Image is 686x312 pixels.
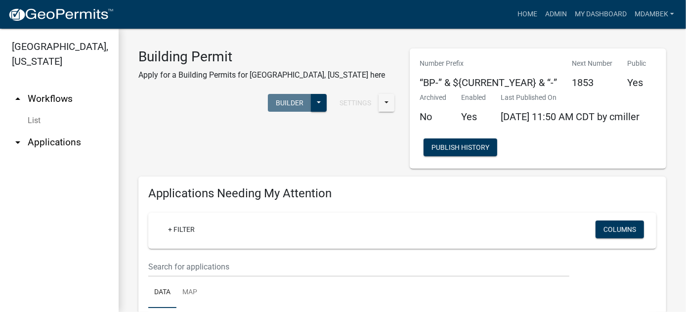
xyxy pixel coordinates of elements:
[420,92,446,103] p: Archived
[138,69,385,81] p: Apply for a Building Permits for [GEOGRAPHIC_DATA], [US_STATE] here
[461,92,486,103] p: Enabled
[138,48,385,65] h3: Building Permit
[420,58,557,69] p: Number Prefix
[572,58,612,69] p: Next Number
[572,77,612,89] h5: 1853
[424,144,497,152] wm-modal-confirm: Workflow Publish History
[461,111,486,123] h5: Yes
[148,186,656,201] h4: Applications Needing My Attention
[148,257,569,277] input: Search for applications
[631,5,678,24] a: mdambek
[12,93,24,105] i: arrow_drop_up
[514,5,541,24] a: Home
[420,111,446,123] h5: No
[541,5,571,24] a: Admin
[627,58,646,69] p: Public
[627,77,646,89] h5: Yes
[501,92,640,103] p: Last Published On
[268,94,311,112] button: Builder
[571,5,631,24] a: My Dashboard
[501,111,640,123] span: [DATE] 11:50 AM CDT by cmiller
[332,94,379,112] button: Settings
[148,277,176,309] a: Data
[420,77,557,89] h5: “BP-” & ${CURRENT_YEAR} & “-”
[12,136,24,148] i: arrow_drop_down
[424,138,497,156] button: Publish History
[176,277,203,309] a: Map
[160,221,203,238] a: + Filter
[596,221,644,238] button: Columns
